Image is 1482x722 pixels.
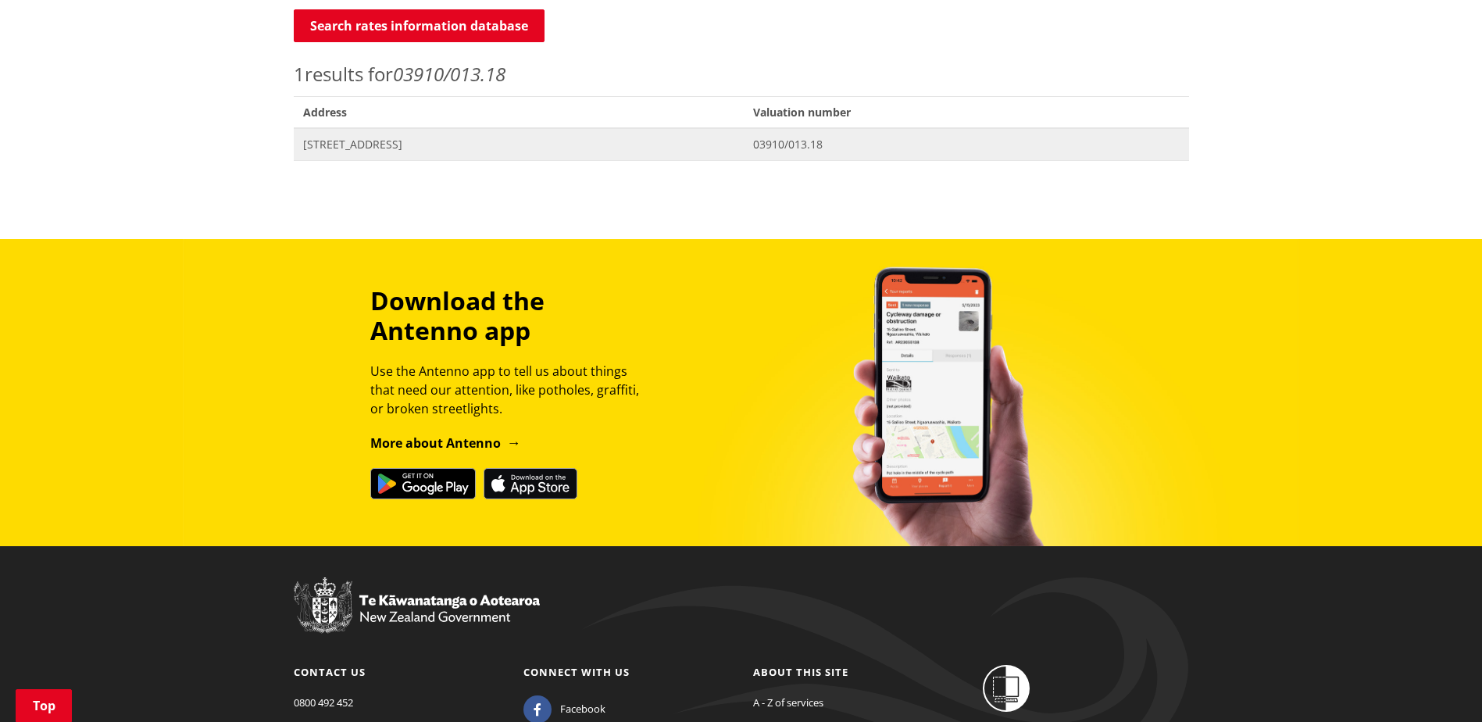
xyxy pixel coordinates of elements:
[1410,656,1466,713] iframe: Messenger Launcher
[370,286,653,346] h3: Download the Antenno app
[744,96,1188,128] span: Valuation number
[753,695,823,709] a: A - Z of services
[523,665,630,679] a: Connect with us
[523,702,605,716] a: Facebook
[16,689,72,722] a: Top
[753,137,1179,152] span: 03910/013.18
[294,665,366,679] a: Contact us
[370,362,653,418] p: Use the Antenno app to tell us about things that need our attention, like potholes, graffiti, or ...
[303,137,735,152] span: [STREET_ADDRESS]
[753,665,848,679] a: About this site
[294,613,540,627] a: New Zealand Government
[370,468,476,499] img: Get it on Google Play
[393,61,505,87] em: 03910/013.18
[294,695,353,709] a: 0800 492 452
[983,665,1030,712] img: Shielded
[294,128,1189,160] a: [STREET_ADDRESS] 03910/013.18
[294,577,540,634] img: New Zealand Government
[370,434,521,452] a: More about Antenno
[294,9,545,42] button: Search rates information database
[294,61,305,87] span: 1
[294,96,745,128] span: Address
[294,60,1189,88] p: results for
[560,702,605,717] span: Facebook
[484,468,577,499] img: Download on the App Store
